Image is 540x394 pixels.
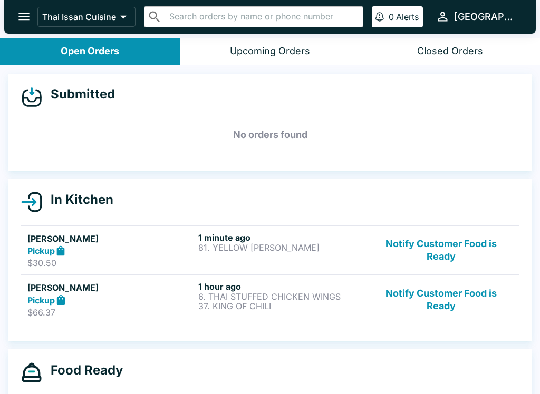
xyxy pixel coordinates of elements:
[454,11,519,23] div: [GEOGRAPHIC_DATA]
[42,86,115,102] h4: Submitted
[27,245,55,256] strong: Pickup
[198,301,365,311] p: 37. KING OF CHILI
[198,232,365,243] h6: 1 minute ago
[21,274,519,324] a: [PERSON_NAME]Pickup$66.371 hour ago6. THAI STUFFED CHICKEN WINGS37. KING OF CHILINotify Customer ...
[198,281,365,292] h6: 1 hour ago
[166,9,359,24] input: Search orders by name or phone number
[21,225,519,275] a: [PERSON_NAME]Pickup$30.501 minute ago81. YELLOW [PERSON_NAME]Notify Customer Food is Ready
[417,45,483,57] div: Closed Orders
[370,232,513,269] button: Notify Customer Food is Ready
[27,232,194,245] h5: [PERSON_NAME]
[198,292,365,301] p: 6. THAI STUFFED CHICKEN WINGS
[21,116,519,154] h5: No orders found
[389,12,394,22] p: 0
[230,45,310,57] div: Upcoming Orders
[27,258,194,268] p: $30.50
[396,12,419,22] p: Alerts
[27,281,194,294] h5: [PERSON_NAME]
[198,243,365,252] p: 81. YELLOW [PERSON_NAME]
[27,295,55,306] strong: Pickup
[42,362,123,378] h4: Food Ready
[37,7,136,27] button: Thai Issan Cuisine
[27,307,194,318] p: $66.37
[61,45,119,57] div: Open Orders
[42,192,113,208] h4: In Kitchen
[11,3,37,30] button: open drawer
[42,12,116,22] p: Thai Issan Cuisine
[370,281,513,318] button: Notify Customer Food is Ready
[431,5,523,28] button: [GEOGRAPHIC_DATA]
